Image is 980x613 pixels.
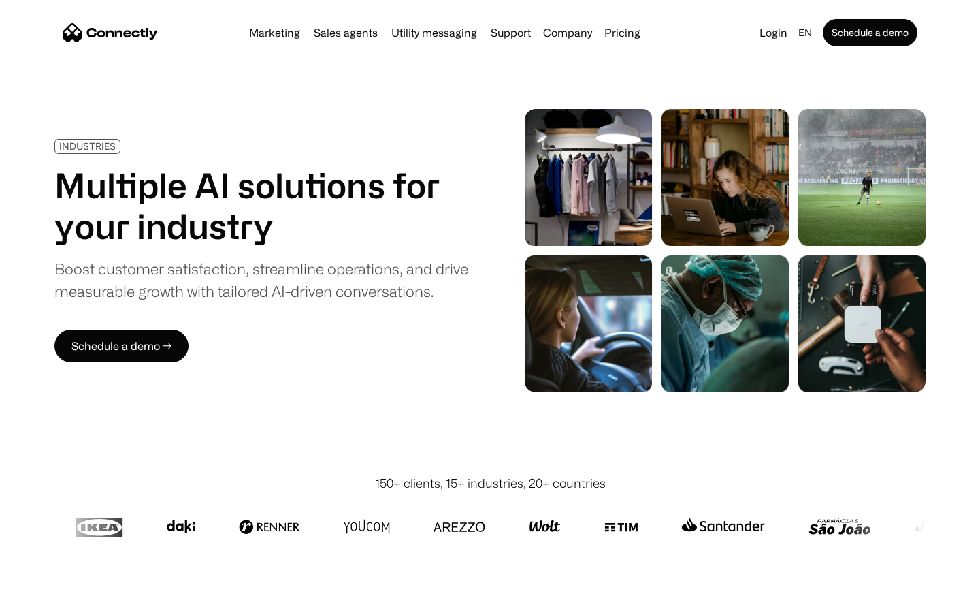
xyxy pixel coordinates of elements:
a: Sales agents [308,27,383,38]
div: Boost customer satisfaction, streamline operations, and drive measurable growth with tailored AI-... [54,257,468,302]
div: 150+ clients, 15+ industries, 20+ countries [375,474,606,492]
h1: Multiple AI solutions for your industry [54,165,468,247]
a: Pricing [599,27,646,38]
div: INDUSTRIES [59,141,116,151]
ul: Language list [27,589,82,608]
div: en [798,23,812,42]
a: Utility messaging [386,27,483,38]
a: Schedule a demo [823,19,917,46]
a: Marketing [244,27,306,38]
div: Company [543,23,592,42]
a: Schedule a demo → [54,330,189,362]
a: Login [754,23,793,42]
aside: Language selected: English [14,588,82,608]
a: Support [485,27,536,38]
